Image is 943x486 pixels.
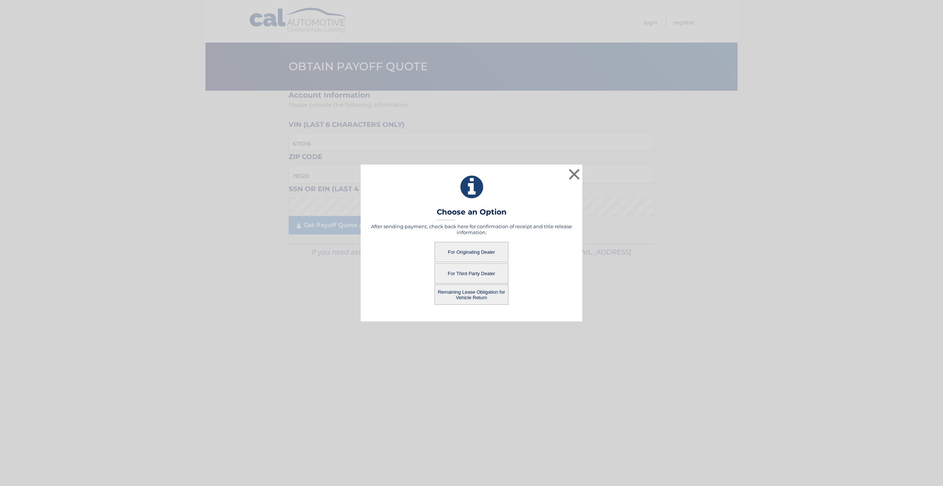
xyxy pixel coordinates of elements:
button: For Third Party Dealer [435,263,508,284]
button: × [567,167,582,182]
button: Remaining Lease Obligation for Vehicle Return [435,284,508,305]
h3: Choose an Option [437,207,507,220]
h5: After sending payment, check back here for confirmation of receipt and title release information. [370,223,573,235]
button: For Originating Dealer [435,242,508,262]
